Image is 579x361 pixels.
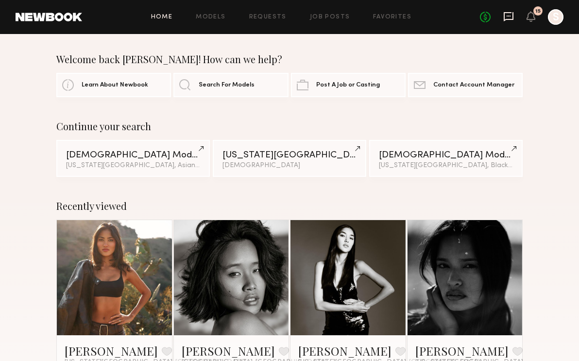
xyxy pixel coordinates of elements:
[379,151,513,160] div: [DEMOGRAPHIC_DATA] Models
[291,73,406,97] a: Post A Job or Casting
[548,9,563,25] a: S
[535,9,541,14] div: 15
[222,151,357,160] div: [US_STATE][GEOGRAPHIC_DATA]
[408,73,523,97] a: Contact Account Manager
[199,82,255,88] span: Search For Models
[222,162,357,169] div: [DEMOGRAPHIC_DATA]
[56,120,523,132] div: Continue your search
[66,162,200,169] div: [US_STATE][GEOGRAPHIC_DATA], Asian
[56,200,523,212] div: Recently viewed
[249,14,287,20] a: Requests
[316,82,380,88] span: Post A Job or Casting
[56,73,171,97] a: Learn About Newbook
[310,14,350,20] a: Job Posts
[65,343,158,359] a: [PERSON_NAME]
[56,53,523,65] div: Welcome back [PERSON_NAME]! How can we help?
[379,162,513,169] div: [US_STATE][GEOGRAPHIC_DATA], Black / [DEMOGRAPHIC_DATA]
[213,140,366,177] a: [US_STATE][GEOGRAPHIC_DATA][DEMOGRAPHIC_DATA]
[151,14,173,20] a: Home
[173,73,288,97] a: Search For Models
[415,343,509,359] a: [PERSON_NAME]
[56,140,210,177] a: [DEMOGRAPHIC_DATA] Models[US_STATE][GEOGRAPHIC_DATA], Asian&1other filter
[373,14,411,20] a: Favorites
[182,343,275,359] a: [PERSON_NAME]
[298,343,392,359] a: [PERSON_NAME]
[196,14,225,20] a: Models
[66,151,200,160] div: [DEMOGRAPHIC_DATA] Models
[433,82,514,88] span: Contact Account Manager
[82,82,148,88] span: Learn About Newbook
[369,140,523,177] a: [DEMOGRAPHIC_DATA] Models[US_STATE][GEOGRAPHIC_DATA], Black / [DEMOGRAPHIC_DATA]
